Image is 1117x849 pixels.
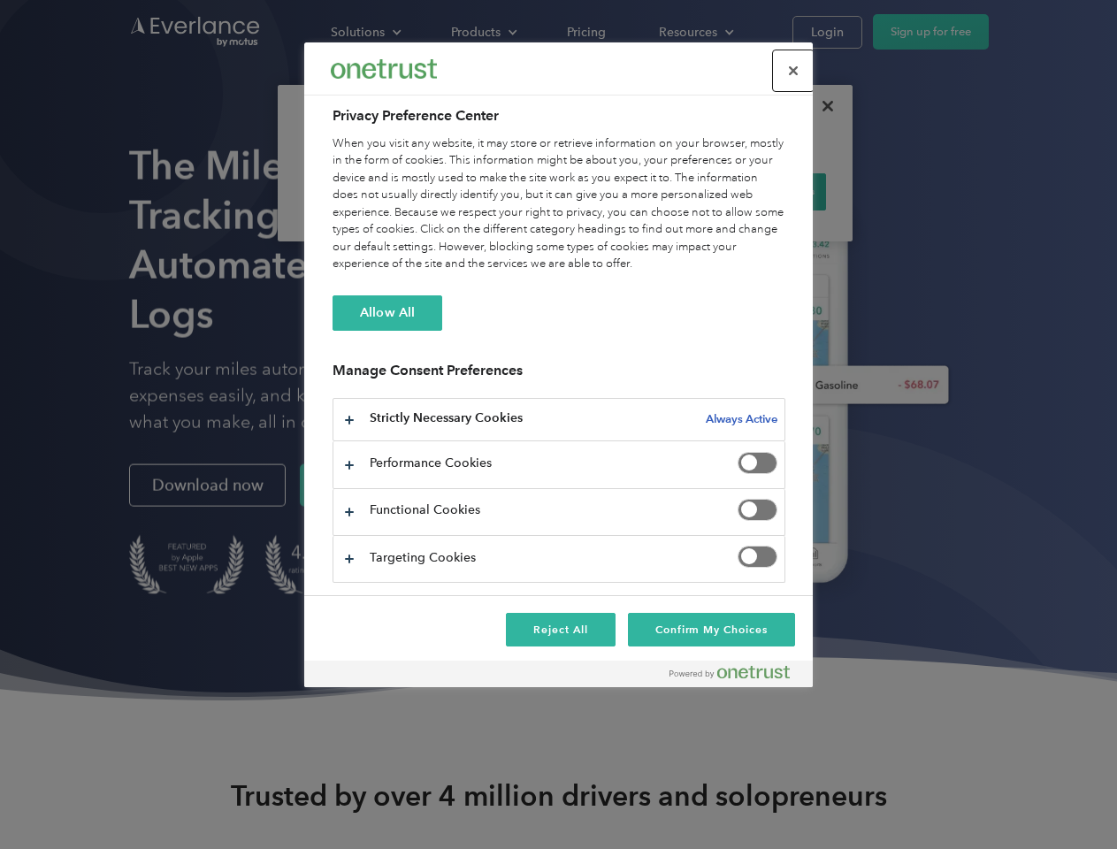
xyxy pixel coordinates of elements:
[331,59,437,78] img: Everlance
[333,295,442,331] button: Allow All
[506,613,616,646] button: Reject All
[669,665,804,687] a: Powered by OneTrust Opens in a new Tab
[304,42,813,687] div: Preference center
[774,51,813,90] button: Close
[333,362,785,389] h3: Manage Consent Preferences
[669,665,790,679] img: Powered by OneTrust Opens in a new Tab
[304,42,813,687] div: Privacy Preference Center
[333,135,785,273] div: When you visit any website, it may store or retrieve information on your browser, mostly in the f...
[331,51,437,87] div: Everlance
[628,613,795,646] button: Confirm My Choices
[333,105,785,126] h2: Privacy Preference Center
